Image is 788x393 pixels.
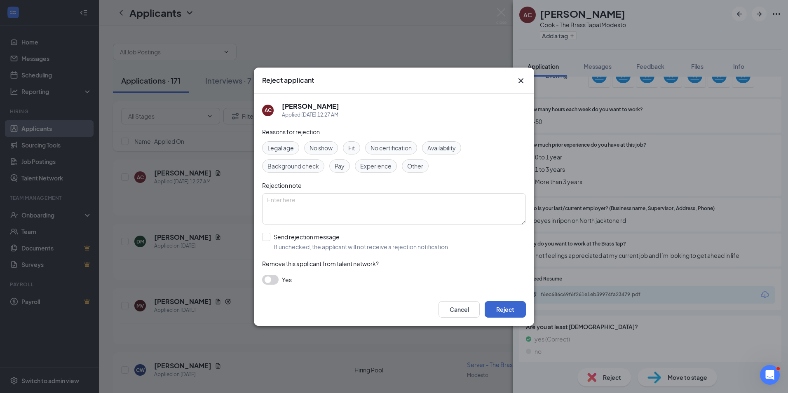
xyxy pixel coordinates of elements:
span: Reasons for rejection [262,128,320,136]
span: Pay [335,161,345,171]
button: Reject [485,301,526,318]
span: Availability [427,143,456,152]
span: No show [310,143,333,152]
div: Applied [DATE] 12:27 AM [282,111,339,119]
h3: Reject applicant [262,76,314,85]
svg: Cross [516,76,526,86]
span: No certification [371,143,412,152]
span: Experience [360,161,392,171]
span: Yes [282,275,292,285]
span: Other [407,161,423,171]
button: Close [516,76,526,86]
span: Rejection note [262,182,302,189]
iframe: Intercom live chat [760,365,780,385]
button: Cancel [439,301,480,318]
h5: [PERSON_NAME] [282,102,339,111]
span: Remove this applicant from talent network? [262,260,379,267]
span: Background check [267,161,319,171]
span: Legal age [267,143,294,152]
div: AC [265,107,272,114]
span: Fit [348,143,355,152]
